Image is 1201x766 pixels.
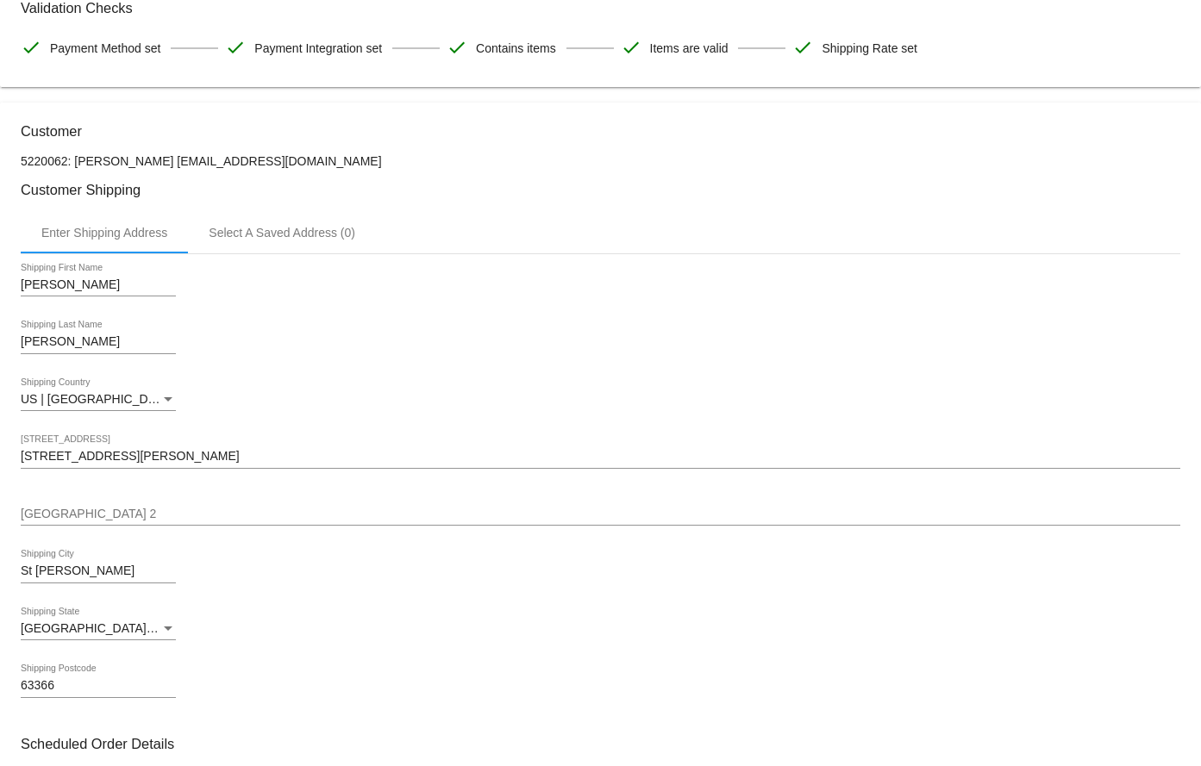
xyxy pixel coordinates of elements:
[621,37,641,58] mat-icon: check
[447,37,467,58] mat-icon: check
[21,621,223,635] span: [GEOGRAPHIC_DATA] | [US_STATE]
[254,30,382,66] span: Payment Integration set
[21,335,176,349] input: Shipping Last Name
[21,393,176,407] mat-select: Shipping Country
[50,30,160,66] span: Payment Method set
[21,450,1180,464] input: Shipping Street 1
[650,30,729,66] span: Items are valid
[21,154,1180,168] p: 5220062: [PERSON_NAME] [EMAIL_ADDRESS][DOMAIN_NAME]
[21,123,1180,140] h3: Customer
[21,679,176,693] input: Shipping Postcode
[209,226,355,240] div: Select A Saved Address (0)
[21,564,176,578] input: Shipping City
[21,508,1180,521] input: Shipping Street 2
[21,37,41,58] mat-icon: check
[792,37,813,58] mat-icon: check
[21,736,1180,752] h3: Scheduled Order Details
[21,182,1180,198] h3: Customer Shipping
[21,622,176,636] mat-select: Shipping State
[41,226,167,240] div: Enter Shipping Address
[21,278,176,292] input: Shipping First Name
[21,392,173,406] span: US | [GEOGRAPHIC_DATA]
[822,30,917,66] span: Shipping Rate set
[225,37,246,58] mat-icon: check
[476,30,556,66] span: Contains items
